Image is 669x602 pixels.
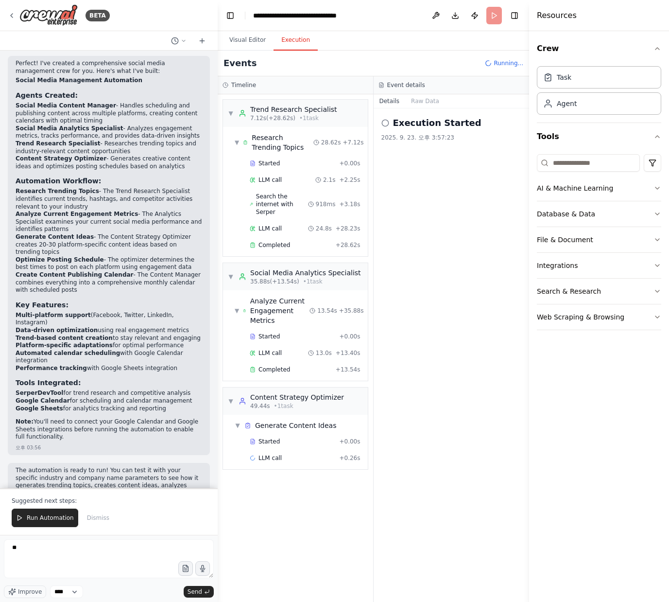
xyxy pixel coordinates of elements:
[537,35,661,62] button: Crew
[16,405,63,412] strong: Google Sheets
[537,201,661,227] button: Database & Data
[16,390,63,396] strong: SerperDevTool
[537,10,577,21] h4: Resources
[537,253,661,278] button: Integrations
[16,155,106,162] strong: Content Strategy Optimizer
[258,159,280,167] span: Started
[27,514,74,522] span: Run Automation
[537,176,661,201] button: AI & Machine Learning
[494,59,523,67] span: Running...
[274,402,293,410] span: • 1 task
[16,177,101,185] strong: Automation Workflow:
[508,9,521,22] button: Hide right sidebar
[537,235,593,245] div: File & Document
[16,390,202,397] li: for trend research and competitive analysis
[87,514,109,522] span: Dismiss
[256,193,308,216] span: Search the internet with Serper
[537,279,661,304] button: Search & Research
[16,365,202,372] li: with Google Sheets integration
[4,585,46,598] button: Improve
[557,99,577,108] div: Agent
[537,209,595,219] div: Database & Data
[235,422,240,429] span: ▼
[387,81,425,89] h3: Event details
[16,125,123,132] strong: Social Media Analytics Specialist
[323,176,335,184] span: 2.1s
[16,312,91,319] strong: Multi-platform support
[16,350,202,365] li: with Google Calendar integration
[537,183,613,193] div: AI & Machine Learning
[537,62,661,123] div: Crew
[557,72,571,82] div: Task
[303,278,323,285] span: • 1 task
[317,307,337,315] span: 13.54s
[16,312,202,327] li: (Facebook, Twitter, LinkedIn, Instagram)
[316,200,336,208] span: 918ms
[16,188,99,195] strong: Research Trending Topics
[258,333,280,340] span: Started
[16,256,202,271] li: - The optimizer determines the best times to post on each platform using engagement data
[228,109,234,117] span: ▼
[235,307,239,315] span: ▼
[299,114,319,122] span: • 1 task
[16,155,202,170] li: - Generates creative content ideas and optimizes posting schedules based on analytics
[223,56,257,70] h2: Events
[253,11,362,20] nav: breadcrumb
[16,91,78,99] strong: Agents Created:
[194,35,210,47] button: Start a new chat
[195,561,210,576] button: Click to speak your automation idea
[258,176,282,184] span: LLM call
[16,102,116,109] strong: Social Media Content Manager
[16,140,101,147] strong: Trend Research Specialist
[228,397,234,405] span: ▼
[258,366,290,373] span: Completed
[250,278,299,285] span: 35.88s (+13.54s)
[250,105,337,114] div: Trend Research Specialist
[339,176,360,184] span: + 2.25s
[250,114,295,122] span: 7.12s (+28.62s)
[16,397,70,404] strong: Google Calendar
[222,30,274,51] button: Visual Editor
[16,125,202,140] li: - Analyzes engagement metrics, tracks performance, and provides data-driven insights
[258,241,290,249] span: Completed
[316,349,332,357] span: 13.0s
[16,335,113,341] strong: Trend-based content creation
[339,200,360,208] span: + 3.18s
[228,273,234,281] span: ▼
[250,296,309,325] div: Analyze Current Engagement Metrics
[235,139,239,146] span: ▼
[231,81,256,89] h3: Timeline
[374,94,406,108] button: Details
[86,10,110,21] div: BETA
[16,418,34,425] strong: Note:
[12,509,78,527] button: Run Automation
[250,392,344,402] div: Content Strategy Optimizer
[16,256,104,263] strong: Optimize Posting Schedule
[252,133,313,152] div: Research Trending Topics
[336,225,360,232] span: + 28.23s
[16,140,202,155] li: - Researches trending topics and industry-relevant content opportunities
[381,134,522,142] div: 2025. 9. 23. 오후 3:57:23
[537,261,578,270] div: Integrations
[16,335,202,342] li: to stay relevant and engaging
[18,588,42,596] span: Improve
[339,438,360,445] span: + 0.00s
[339,333,360,340] span: + 0.00s
[336,366,360,373] span: + 13.54s
[339,454,360,462] span: + 0.26s
[223,9,237,22] button: Hide left sidebar
[537,286,601,296] div: Search & Research
[255,421,336,430] div: Generate Content Ideas
[16,271,134,278] strong: Create Content Publishing Calendar
[537,312,624,322] div: Web Scraping & Browsing
[16,211,138,217] strong: Analyze Current Engagement Metrics
[405,94,445,108] button: Raw Data
[16,60,202,75] p: Perfect! I've created a comprehensive social media management crew for you. Here's what I've built:
[274,30,318,51] button: Execution
[339,159,360,167] span: + 0.00s
[12,497,206,505] p: Suggested next steps:
[258,438,280,445] span: Started
[16,418,202,441] p: You'll need to connect your Google Calendar and Google Sheets integrations before running the aut...
[16,188,202,211] li: - The Trend Research Specialist identifies current trends, hashtags, and competitor activities re...
[393,116,481,130] h2: Execution Started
